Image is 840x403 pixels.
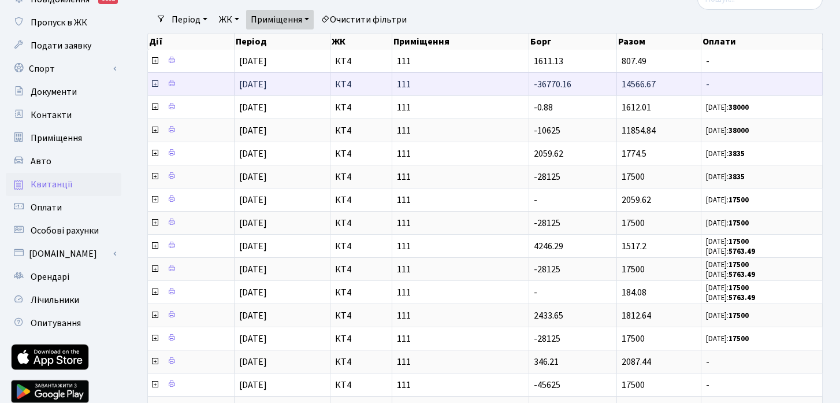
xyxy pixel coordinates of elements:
[534,263,560,276] span: -28125
[6,127,121,150] a: Приміщення
[239,263,267,276] span: [DATE]
[397,195,524,205] span: 111
[335,103,387,112] span: КТ4
[706,357,817,367] span: -
[729,218,749,228] b: 17500
[335,357,387,367] span: КТ4
[31,271,69,283] span: Орендарі
[729,334,749,344] b: 17500
[534,309,563,322] span: 2433.65
[31,132,82,145] span: Приміщення
[31,16,87,29] span: Пропуск в ЖК
[335,288,387,297] span: КТ4
[706,172,745,182] small: [DATE]:
[729,310,749,321] b: 17500
[534,356,559,368] span: 346.21
[239,379,267,391] span: [DATE]
[706,102,749,113] small: [DATE]:
[335,126,387,135] span: КТ4
[622,286,646,299] span: 184.08
[534,194,537,206] span: -
[239,332,267,345] span: [DATE]
[31,155,51,168] span: Авто
[706,236,749,247] small: [DATE]:
[397,103,524,112] span: 111
[617,34,701,50] th: Разом
[729,236,749,247] b: 17500
[534,124,560,137] span: -10625
[31,224,99,237] span: Особові рахунки
[239,101,267,114] span: [DATE]
[31,178,73,191] span: Квитанції
[706,195,749,205] small: [DATE]:
[729,125,749,136] b: 38000
[6,11,121,34] a: Пропуск в ЖК
[534,379,560,391] span: -45625
[706,380,817,390] span: -
[6,242,121,265] a: [DOMAIN_NAME]
[534,101,553,114] span: -0.88
[239,356,267,368] span: [DATE]
[235,34,330,50] th: Період
[622,101,651,114] span: 1612.01
[335,80,387,89] span: КТ4
[6,265,121,289] a: Орендарі
[397,380,524,390] span: 111
[534,78,571,91] span: -36770.16
[6,150,121,173] a: Авто
[31,39,91,52] span: Подати заявку
[706,293,755,303] small: [DATE]:
[214,10,244,29] a: ЖК
[622,194,651,206] span: 2059.62
[534,332,560,345] span: -28125
[397,172,524,182] span: 111
[239,194,267,206] span: [DATE]
[729,149,745,159] b: 3835
[729,269,755,280] b: 5763.49
[397,288,524,297] span: 111
[330,34,392,50] th: ЖК
[335,219,387,228] span: КТ4
[6,103,121,127] a: Контакти
[31,317,81,330] span: Опитування
[529,34,618,50] th: Борг
[706,149,745,159] small: [DATE]:
[335,172,387,182] span: КТ4
[729,102,749,113] b: 38000
[397,126,524,135] span: 111
[239,147,267,160] span: [DATE]
[6,80,121,103] a: Документи
[239,286,267,299] span: [DATE]
[392,34,529,50] th: Приміщення
[622,55,646,68] span: 807.49
[729,246,755,257] b: 5763.49
[729,195,749,205] b: 17500
[706,269,755,280] small: [DATE]:
[534,286,537,299] span: -
[729,172,745,182] b: 3835
[397,334,524,343] span: 111
[622,147,646,160] span: 1774.5
[706,283,749,293] small: [DATE]:
[729,293,755,303] b: 5763.49
[397,311,524,320] span: 111
[534,171,560,183] span: -28125
[335,149,387,158] span: КТ4
[706,80,817,89] span: -
[335,195,387,205] span: КТ4
[31,86,77,98] span: Документи
[6,219,121,242] a: Особові рахунки
[397,242,524,251] span: 111
[335,242,387,251] span: КТ4
[31,109,72,121] span: Контакти
[335,380,387,390] span: КТ4
[706,246,755,257] small: [DATE]:
[622,124,656,137] span: 11854.84
[335,57,387,66] span: КТ4
[6,57,121,80] a: Спорт
[239,124,267,137] span: [DATE]
[6,312,121,335] a: Опитування
[397,80,524,89] span: 111
[335,265,387,274] span: КТ4
[6,34,121,57] a: Подати заявку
